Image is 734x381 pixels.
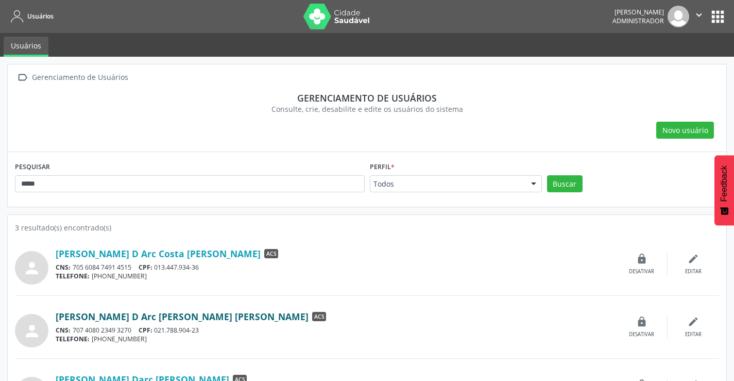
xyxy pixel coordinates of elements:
[373,179,521,189] span: Todos
[56,335,90,343] span: TELEFONE:
[612,16,664,25] span: Administrador
[714,155,734,225] button: Feedback - Mostrar pesquisa
[56,326,616,335] div: 707 4080 2349 3270 021.788.904-23
[668,6,689,27] img: img
[693,9,705,21] i: 
[685,331,702,338] div: Editar
[370,159,395,175] label: Perfil
[22,92,712,104] div: Gerenciamento de usuários
[56,263,616,272] div: 705 6084 7491 4515 013.447.934-36
[30,70,130,85] div: Gerenciamento de Usuários
[4,37,48,57] a: Usuários
[22,104,712,114] div: Consulte, crie, desabilite e edite os usuários do sistema
[56,272,90,280] span: TELEFONE:
[312,312,326,321] span: ACS
[547,175,583,193] button: Buscar
[23,259,41,277] i: person
[15,70,30,85] i: 
[709,8,727,26] button: apps
[15,70,130,85] a:  Gerenciamento de Usuários
[15,222,719,233] div: 3 resultado(s) encontrado(s)
[612,8,664,16] div: [PERSON_NAME]
[720,165,729,202] span: Feedback
[688,253,699,264] i: edit
[56,326,71,335] span: CNS:
[56,311,309,322] a: [PERSON_NAME] D Arc [PERSON_NAME] [PERSON_NAME]
[15,159,50,175] label: PESQUISAR
[23,322,41,340] i: person
[56,248,261,259] a: [PERSON_NAME] D Arc Costa [PERSON_NAME]
[264,249,278,258] span: ACS
[685,268,702,275] div: Editar
[636,253,647,264] i: lock
[56,263,71,272] span: CNS:
[629,331,654,338] div: Desativar
[139,263,152,272] span: CPF:
[689,6,709,27] button: 
[7,8,54,25] a: Usuários
[629,268,654,275] div: Desativar
[139,326,152,335] span: CPF:
[662,125,708,136] span: Novo usuário
[27,12,54,21] span: Usuários
[56,272,616,280] div: [PHONE_NUMBER]
[56,335,616,343] div: [PHONE_NUMBER]
[636,316,647,327] i: lock
[688,316,699,327] i: edit
[656,122,714,139] button: Novo usuário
